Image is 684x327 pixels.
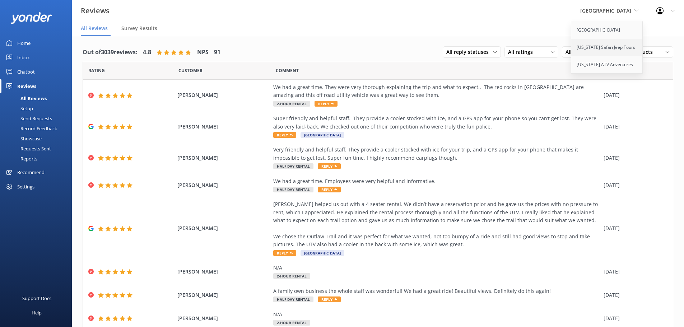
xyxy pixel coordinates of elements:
[301,132,344,138] span: [GEOGRAPHIC_DATA]
[177,123,270,131] span: [PERSON_NAME]
[604,123,664,131] div: [DATE]
[4,123,72,134] a: Record Feedback
[273,146,600,162] div: Very friendly and helpful staff. They provide a cooler stocked with ice for your trip, and a GPS ...
[604,181,664,189] div: [DATE]
[4,113,72,123] a: Send Requests
[81,25,108,32] span: All Reviews
[318,163,341,169] span: Reply
[11,12,52,24] img: yonder-white-logo.png
[604,91,664,99] div: [DATE]
[177,314,270,322] span: [PERSON_NAME]
[508,48,537,56] span: All ratings
[273,177,600,185] div: We had a great time. Employees were very helpful and informative.
[273,187,313,192] span: Half Day Rental
[273,132,296,138] span: Reply
[580,7,631,14] span: [GEOGRAPHIC_DATA]
[273,163,313,169] span: Half Day Rental
[273,320,310,326] span: 2-Hour Rental
[604,291,664,299] div: [DATE]
[273,200,600,248] div: [PERSON_NAME] helped us out with a 4 seater rental. We didn’t have a reservation prior and he gav...
[83,48,138,57] h4: Out of 3039 reviews:
[4,144,72,154] a: Requests Sent
[178,67,203,74] span: Date
[177,224,270,232] span: [PERSON_NAME]
[17,36,31,50] div: Home
[604,314,664,322] div: [DATE]
[4,113,52,123] div: Send Requests
[604,154,664,162] div: [DATE]
[604,268,664,276] div: [DATE]
[604,224,664,232] div: [DATE]
[273,273,310,279] span: 2-Hour Rental
[318,296,341,302] span: Reply
[17,65,35,79] div: Chatbot
[301,250,344,256] span: [GEOGRAPHIC_DATA]
[17,179,34,194] div: Settings
[273,83,600,99] div: We had a great time. They were very thorough explaining the trip and what to expect.. The red roc...
[318,187,341,192] span: Reply
[566,48,596,56] span: All sources
[571,22,643,39] a: [GEOGRAPHIC_DATA]
[17,50,30,65] div: Inbox
[273,101,310,107] span: 2-Hour Rental
[446,48,493,56] span: All reply statuses
[88,67,105,74] span: Date
[121,25,157,32] span: Survey Results
[177,291,270,299] span: [PERSON_NAME]
[214,48,220,57] h4: 91
[17,165,45,179] div: Recommend
[32,305,42,320] div: Help
[571,39,643,56] a: [US_STATE] Safari Jeep Tours
[22,291,51,305] div: Support Docs
[4,154,37,164] div: Reports
[143,48,151,57] h4: 4.8
[273,250,296,256] span: Reply
[273,264,600,272] div: N/A
[4,93,72,103] a: All Reviews
[273,310,600,318] div: N/A
[4,144,51,154] div: Requests Sent
[4,103,72,113] a: Setup
[273,296,313,302] span: Half Day Rental
[177,181,270,189] span: [PERSON_NAME]
[4,93,47,103] div: All Reviews
[4,154,72,164] a: Reports
[177,154,270,162] span: [PERSON_NAME]
[273,287,600,295] div: A family own business the whole staff was wonderful! We had a great ride! Beautiful views. Defini...
[4,134,42,144] div: Showcase
[276,67,299,74] span: Question
[315,101,338,107] span: Reply
[4,103,33,113] div: Setup
[17,79,36,93] div: Reviews
[4,134,72,144] a: Showcase
[571,56,643,73] a: [US_STATE] ATV Adventures
[273,115,600,131] div: Super friendly and helpful staff. They provide a cooler stocked with ice, and a GPS app for your ...
[197,48,209,57] h4: NPS
[4,123,57,134] div: Record Feedback
[177,268,270,276] span: [PERSON_NAME]
[177,91,270,99] span: [PERSON_NAME]
[81,5,110,17] h3: Reviews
